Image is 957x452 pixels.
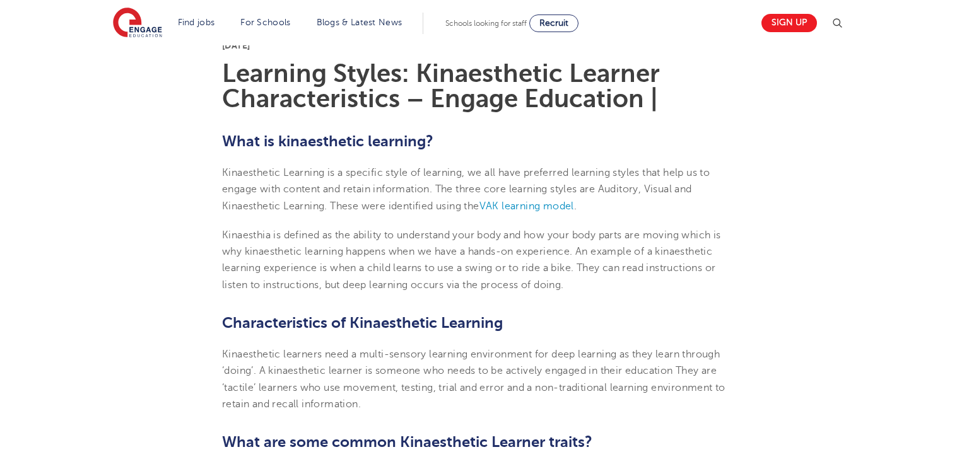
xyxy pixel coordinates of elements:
span: Recruit [539,18,568,28]
p: [DATE] [222,41,735,50]
span: . [574,200,577,212]
a: For Schools [240,18,290,27]
a: VAK learning model [479,200,574,212]
a: Recruit [529,14,578,32]
img: Engage Education [113,8,162,39]
a: Blogs & Latest News [317,18,402,27]
span: Kinaesthetic learners need a multi-sensory learning environment for deep learning as they learn t... [222,349,725,410]
b: Characteristics of Kinaesthetic Learning [222,314,503,332]
a: Find jobs [178,18,215,27]
span: Schools looking for staff [445,19,527,28]
h2: What is kinaesthetic learning? [222,130,735,152]
span: Kinaesthetic Learning is a specific style of learning, we all have preferred learning styles that... [222,167,710,212]
span: What are some common Kinaesthetic Learner traits? [222,433,592,451]
span: These were identified using the [330,200,479,212]
span: inaesthetic learning happens when we have a hands-on experience. An example of a kinaesthetic lea... [222,246,715,291]
h1: Learning Styles: Kinaesthetic Learner Characteristics – Engage Education | [222,61,735,112]
a: Sign up [761,14,817,32]
span: Kinaesthia is defined as the ability to understand your body and how your body parts are moving w... [222,229,721,257]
